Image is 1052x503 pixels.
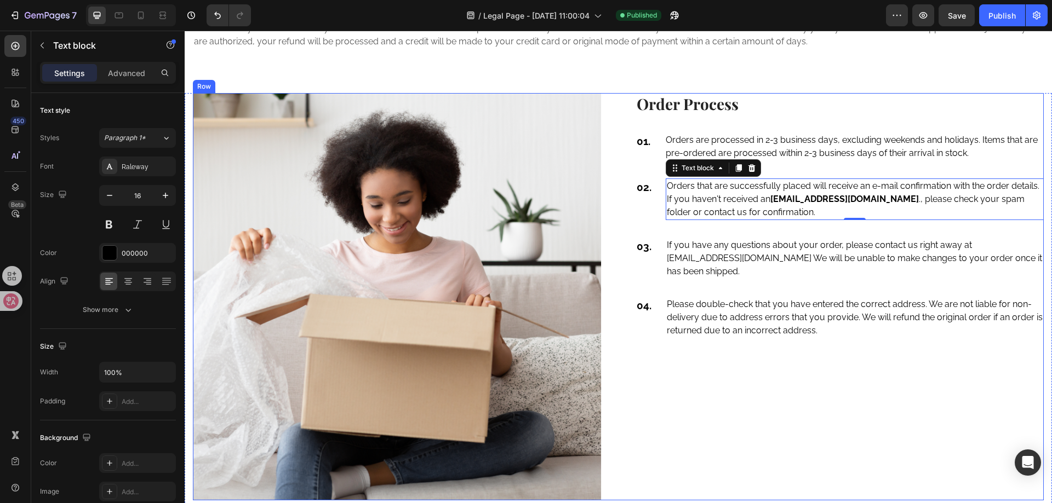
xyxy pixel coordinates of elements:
div: Padding [40,396,65,406]
div: Text style [40,106,70,115]
p: 04. [452,267,467,283]
p: Orders are processed in 2-3 business days, excluding weekends and holidays. Items that are pre-or... [481,103,859,129]
div: Size [40,339,69,354]
button: Paragraph 1* [99,128,176,148]
div: Font [40,161,54,171]
div: Text block [495,132,531,142]
div: Align [40,274,71,289]
div: Open Intercom Messenger [1015,449,1041,476]
div: Image [40,487,59,496]
p: Text block [53,39,146,52]
p: If you have any questions about your order, please contact us right away at [EMAIL_ADDRESS][DOMAI... [482,208,859,247]
p: Settings [54,67,85,79]
div: Undo/Redo [207,4,251,26]
div: Rich Text Editor. Editing area: main [481,148,860,189]
div: Row [10,51,28,61]
p: 02. [452,149,467,165]
div: Show more [83,304,134,315]
div: Size [40,188,69,203]
button: 7 [4,4,82,26]
button: Publish [979,4,1025,26]
div: 450 [10,117,26,125]
input: Auto [100,362,175,382]
button: Save [939,4,975,26]
p: 7 [72,9,77,22]
p: 01. [452,103,466,119]
div: Beta [8,200,26,209]
span: / [478,10,481,21]
div: Publish [988,10,1016,21]
div: 000000 [122,248,173,258]
div: Color [40,458,57,468]
strong: [EMAIL_ADDRESS][DOMAIN_NAME] [586,163,734,174]
div: Add... [122,459,173,469]
p: Advanced [108,67,145,79]
p: 03. [452,208,467,224]
p: Order Process [452,63,859,83]
button: Show more [40,300,176,320]
div: Add... [122,487,173,497]
div: Color [40,248,57,258]
iframe: Design area [185,31,1052,503]
div: Raleway [122,162,173,172]
div: Background [40,431,93,446]
p: Please double-check that you have entered the correct address. We are not liable for non-delivery... [482,267,859,307]
div: Width [40,367,58,377]
span: Save [948,11,966,20]
div: Add... [122,397,173,407]
span: Paragraph 1* [104,133,146,143]
div: Styles [40,133,59,143]
span: Published [627,10,657,20]
p: Orders that are successfully placed will receive an e-mail confirmation with the order details. I... [482,149,859,188]
span: Legal Page - [DATE] 11:00:04 [483,10,590,21]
